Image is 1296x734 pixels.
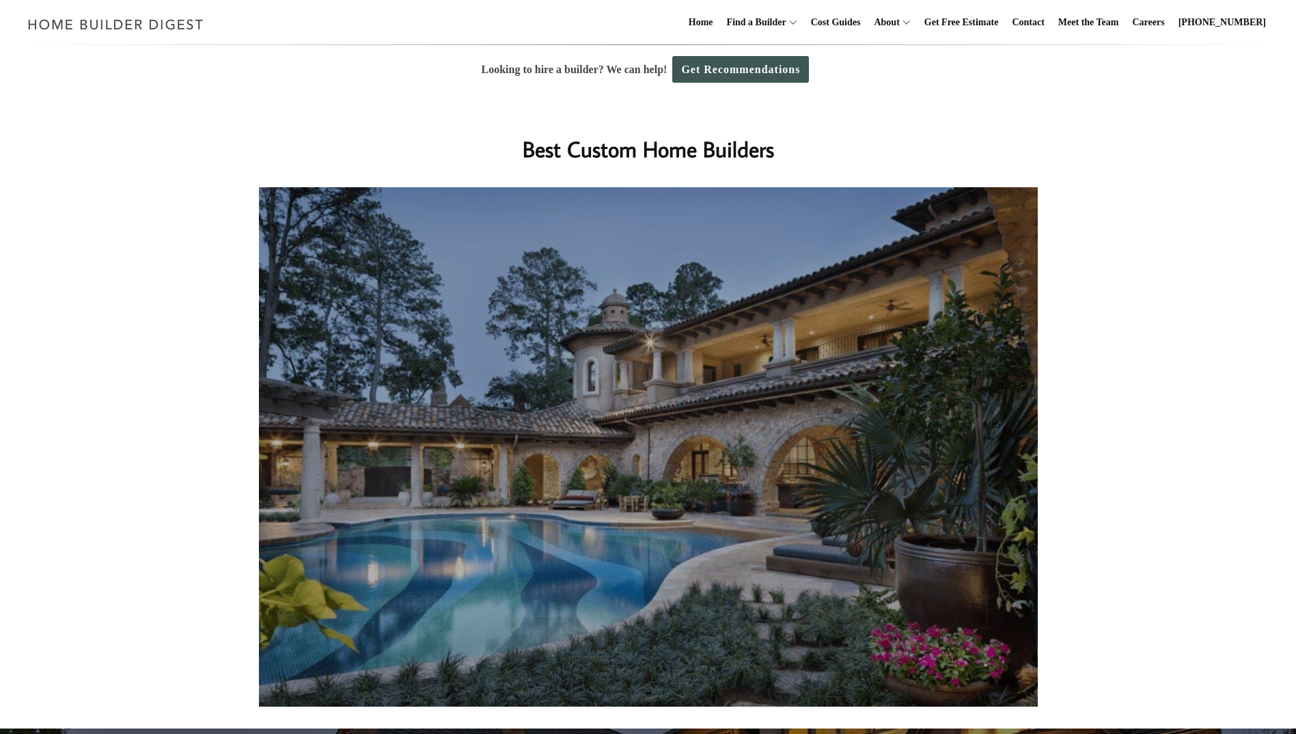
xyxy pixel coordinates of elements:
h1: Best Custom Home Builders [376,133,921,165]
a: Cost Guides [805,1,866,44]
a: [PHONE_NUMBER] [1173,1,1271,44]
a: Meet the Team [1053,1,1125,44]
a: About [868,1,899,44]
img: Home Builder Digest [22,11,210,38]
a: Get Recommendations [672,56,809,83]
a: Contact [1006,1,1049,44]
a: Find a Builder [721,1,786,44]
a: Home [683,1,719,44]
a: Get Free Estimate [919,1,1004,44]
a: Careers [1127,1,1170,44]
